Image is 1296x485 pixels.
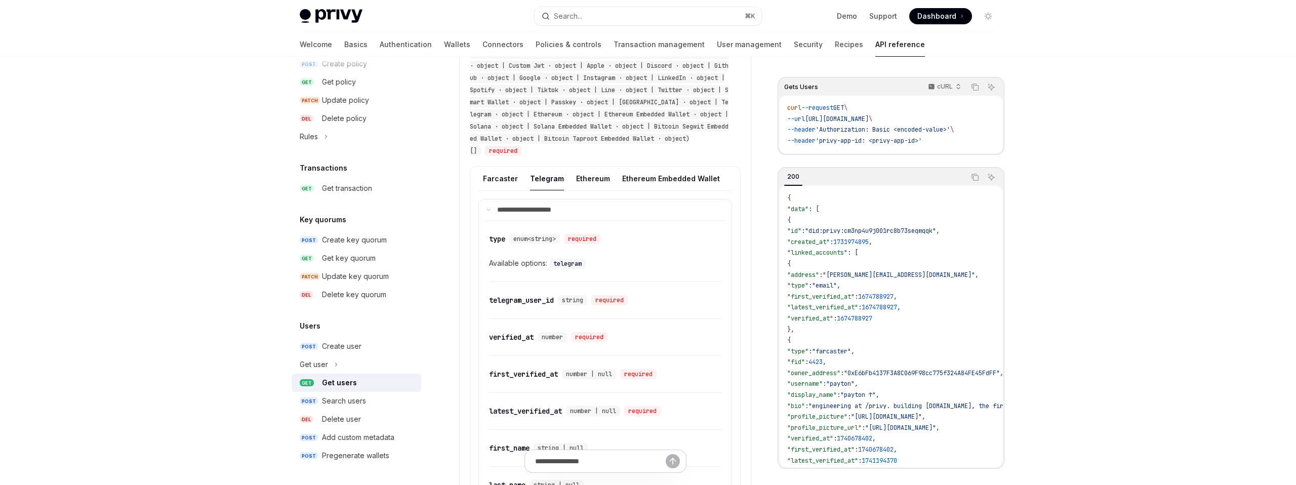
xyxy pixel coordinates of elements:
span: : [805,402,808,410]
span: GET [300,379,314,387]
img: light logo [300,9,362,23]
div: verified_at [489,332,534,342]
span: 1674788927 [858,293,894,301]
span: "address" [787,271,819,279]
button: Send message [666,454,680,468]
span: "profile_picture" [787,413,847,421]
button: Toggle Rules section [292,128,421,146]
a: GETGet transaction [292,179,421,197]
a: DELDelete user [292,410,421,428]
span: GET [300,185,314,192]
span: "[URL][DOMAIN_NAME]" [865,424,936,432]
span: "display_name" [787,391,837,399]
span: , [855,380,858,388]
span: --request [801,104,833,112]
div: Create key quorum [322,234,387,246]
span: "fid" [787,358,805,366]
button: Ask AI [985,171,998,184]
span: 1674788927 [837,314,872,322]
button: Ethereum Embedded Wallet [622,167,720,190]
a: POSTCreate key quorum [292,231,421,249]
span: 'Authorization: Basic <encoded-value>' [816,126,950,134]
a: POSTAdd custom metadata [292,428,421,447]
span: POST [300,343,318,350]
span: { [787,194,791,202]
span: , [975,271,979,279]
span: : [801,227,805,235]
a: PATCHUpdate key quorum [292,267,421,286]
span: "payton" [826,380,855,388]
span: : [808,281,812,290]
span: : [833,314,837,322]
span: GET [833,104,844,112]
button: Copy the contents from the code block [968,80,982,94]
div: required [620,369,657,379]
a: GETGet users [292,374,421,392]
span: : [862,424,865,432]
span: GET [300,255,314,262]
span: "linked_accounts" [787,249,847,257]
a: Support [869,11,897,21]
span: PATCH [300,97,320,104]
span: "0xE6bFb4137F3A8C069F98cc775f324A84FE45FdFF" [844,369,1000,377]
span: "type" [787,281,808,290]
button: Farcaster [483,167,518,190]
div: first_name [489,443,530,453]
span: "[URL][DOMAIN_NAME]" [851,413,922,421]
button: Telegram [530,167,564,190]
span: "farcaster" [812,347,851,355]
span: ⌘ K [745,12,755,20]
div: Pregenerate wallets [322,450,389,462]
span: number | null [570,407,616,415]
h5: Transactions [300,162,347,174]
span: number [542,333,563,341]
div: Update policy [322,94,369,106]
a: Policies & controls [536,32,601,57]
span: DEL [300,115,313,123]
div: Get user [300,358,328,371]
span: \ [844,104,847,112]
span: "data" [787,205,808,213]
a: POSTPregenerate wallets [292,447,421,465]
span: , [894,293,897,301]
a: GETGet key quorum [292,249,421,267]
span: "first_verified_at" [787,293,855,301]
span: "verified_at" [787,434,833,442]
a: API reference [875,32,925,57]
span: curl [787,104,801,112]
div: Available options: [489,257,721,269]
a: PATCHUpdate policy [292,91,421,109]
span: --header [787,137,816,145]
div: Update key quorum [322,270,389,282]
span: , [936,424,940,432]
div: required [571,332,607,342]
div: first_verified_at [489,369,558,379]
button: cURL [922,78,965,96]
a: Connectors [482,32,523,57]
a: Dashboard [909,8,972,24]
div: Delete key quorum [322,289,386,301]
a: Demo [837,11,857,21]
span: 1731974895 [833,238,869,246]
div: required [591,295,628,305]
div: Get policy [322,76,356,88]
span: "profile_picture_url" [787,424,862,432]
span: : [847,413,851,421]
span: number | null [566,370,612,378]
span: "verified_at" [787,314,833,322]
span: , [894,446,897,454]
button: Copy the contents from the code block [968,171,982,184]
input: Ask a question... [535,450,666,472]
span: enum<string> [513,235,556,243]
a: Welcome [300,32,332,57]
a: DELDelete key quorum [292,286,421,304]
span: { [787,216,791,224]
span: { [787,336,791,344]
span: 'privy-app-id: <privy-app-id>' [816,137,922,145]
div: telegram_user_id [489,295,554,305]
span: , [897,303,901,311]
span: : [837,391,840,399]
a: DELDelete policy [292,109,421,128]
span: "created_at" [787,238,830,246]
span: , [1000,369,1003,377]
